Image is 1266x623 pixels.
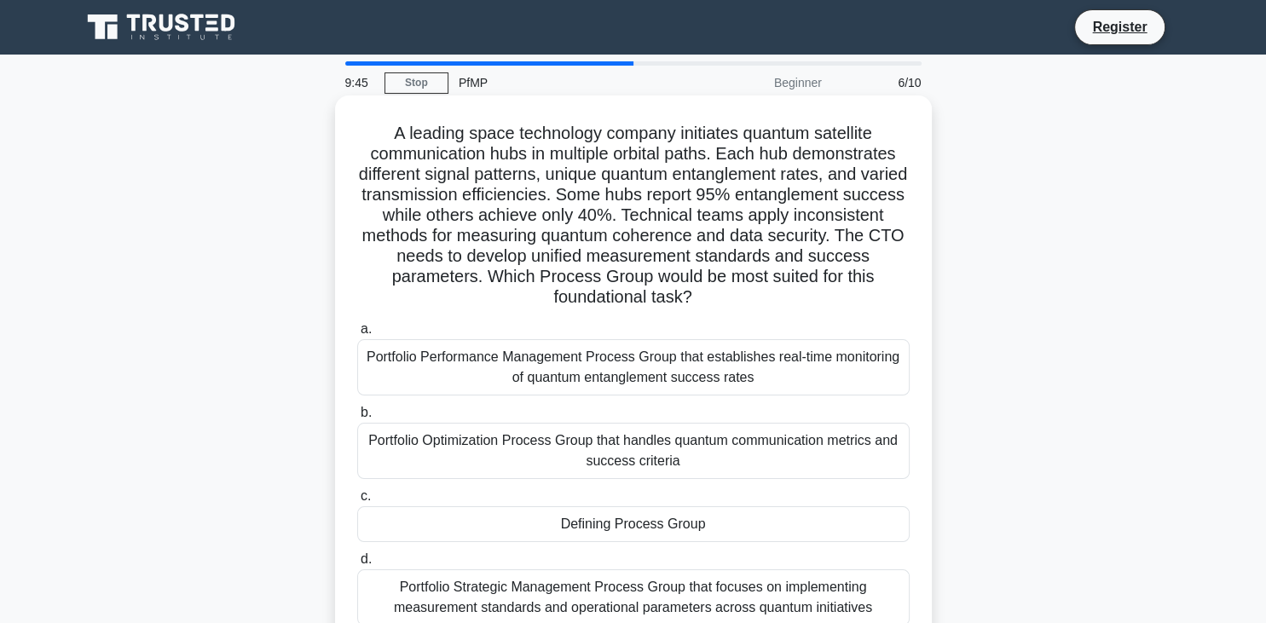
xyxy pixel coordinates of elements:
[683,66,832,100] div: Beginner
[361,488,371,503] span: c.
[832,66,932,100] div: 6/10
[384,72,448,94] a: Stop
[1082,16,1157,37] a: Register
[356,123,911,309] h5: A leading space technology company initiates quantum satellite communication hubs in multiple orb...
[335,66,384,100] div: 9:45
[448,66,683,100] div: PfMP
[361,405,372,419] span: b.
[361,551,372,566] span: d.
[357,339,910,395] div: Portfolio Performance Management Process Group that establishes real-time monitoring of quantum e...
[361,321,372,336] span: a.
[357,506,910,542] div: Defining Process Group
[357,423,910,479] div: Portfolio Optimization Process Group that handles quantum communication metrics and success criteria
